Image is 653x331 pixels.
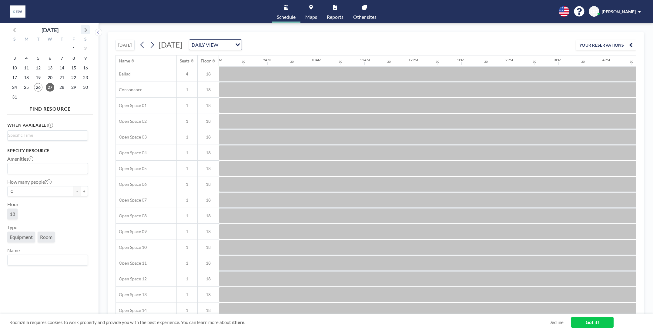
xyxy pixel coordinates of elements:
[8,163,88,174] div: Search for option
[46,73,54,82] span: Wednesday, August 20, 2025
[554,58,561,62] div: 3PM
[81,73,90,82] span: Saturday, August 23, 2025
[198,182,219,187] span: 18
[277,15,296,19] span: Schedule
[602,58,610,62] div: 4PM
[116,40,135,50] button: [DATE]
[360,58,370,62] div: 11AM
[177,87,197,92] span: 1
[32,36,44,44] div: T
[571,317,614,328] a: Got it!
[177,119,197,124] span: 1
[198,276,219,282] span: 18
[81,54,90,62] span: Saturday, August 9, 2025
[189,40,242,50] div: Search for option
[591,9,597,14] span: OD
[10,5,25,18] img: organization-logo
[7,103,93,112] h4: FIND RESOURCE
[457,58,464,62] div: 1PM
[116,119,147,124] span: Open Space 02
[177,71,197,77] span: 4
[339,60,342,64] div: 30
[116,166,147,171] span: Open Space 05
[116,103,147,108] span: Open Space 01
[198,229,219,234] span: 18
[7,148,88,153] h3: Specify resource
[180,58,189,64] div: Seats
[10,73,19,82] span: Sunday, August 17, 2025
[177,197,197,203] span: 1
[387,60,391,64] div: 30
[8,255,88,265] div: Search for option
[581,60,585,64] div: 30
[198,308,219,313] span: 18
[198,245,219,250] span: 18
[58,64,66,72] span: Thursday, August 14, 2025
[177,103,197,108] span: 1
[198,71,219,77] span: 18
[81,186,88,196] button: +
[177,276,197,282] span: 1
[177,260,197,266] span: 1
[159,40,183,49] span: [DATE]
[81,44,90,53] span: Saturday, August 2, 2025
[10,54,19,62] span: Sunday, August 3, 2025
[201,58,211,64] div: Floor
[79,36,91,44] div: S
[8,132,84,139] input: Search for option
[34,54,42,62] span: Tuesday, August 5, 2025
[630,60,633,64] div: 30
[116,134,147,140] span: Open Space 03
[177,229,197,234] span: 1
[116,260,147,266] span: Open Space 11
[8,165,84,172] input: Search for option
[69,83,78,92] span: Friday, August 29, 2025
[190,41,219,49] span: DAILY VIEW
[7,201,18,207] label: Floor
[177,182,197,187] span: 1
[484,60,488,64] div: 30
[235,319,245,325] a: here.
[220,41,232,49] input: Search for option
[9,319,548,325] span: Roomzilla requires cookies to work properly and provide you with the best experience. You can lea...
[177,213,197,219] span: 1
[198,197,219,203] span: 18
[116,292,147,297] span: Open Space 13
[58,83,66,92] span: Thursday, August 28, 2025
[505,58,513,62] div: 2PM
[21,36,32,44] div: M
[116,245,147,250] span: Open Space 10
[198,134,219,140] span: 18
[548,319,564,325] a: Decline
[305,15,317,19] span: Maps
[34,73,42,82] span: Tuesday, August 19, 2025
[408,58,418,62] div: 12PM
[42,26,59,34] div: [DATE]
[198,213,219,219] span: 18
[10,211,15,217] span: 18
[7,224,17,230] label: Type
[44,36,56,44] div: W
[263,58,271,62] div: 9AM
[290,60,294,64] div: 30
[353,15,377,19] span: Other sites
[22,54,31,62] span: Monday, August 4, 2025
[311,58,321,62] div: 10AM
[177,245,197,250] span: 1
[198,103,219,108] span: 18
[69,64,78,72] span: Friday, August 15, 2025
[198,87,219,92] span: 18
[10,83,19,92] span: Sunday, August 24, 2025
[576,40,636,50] button: YOUR RESERVATIONS
[8,256,84,264] input: Search for option
[56,36,68,44] div: T
[7,156,33,162] label: Amenities
[10,234,33,240] span: Equipment
[69,54,78,62] span: Friday, August 8, 2025
[177,166,197,171] span: 1
[9,36,21,44] div: S
[177,292,197,297] span: 1
[69,44,78,53] span: Friday, August 1, 2025
[119,58,130,64] div: Name
[69,73,78,82] span: Friday, August 22, 2025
